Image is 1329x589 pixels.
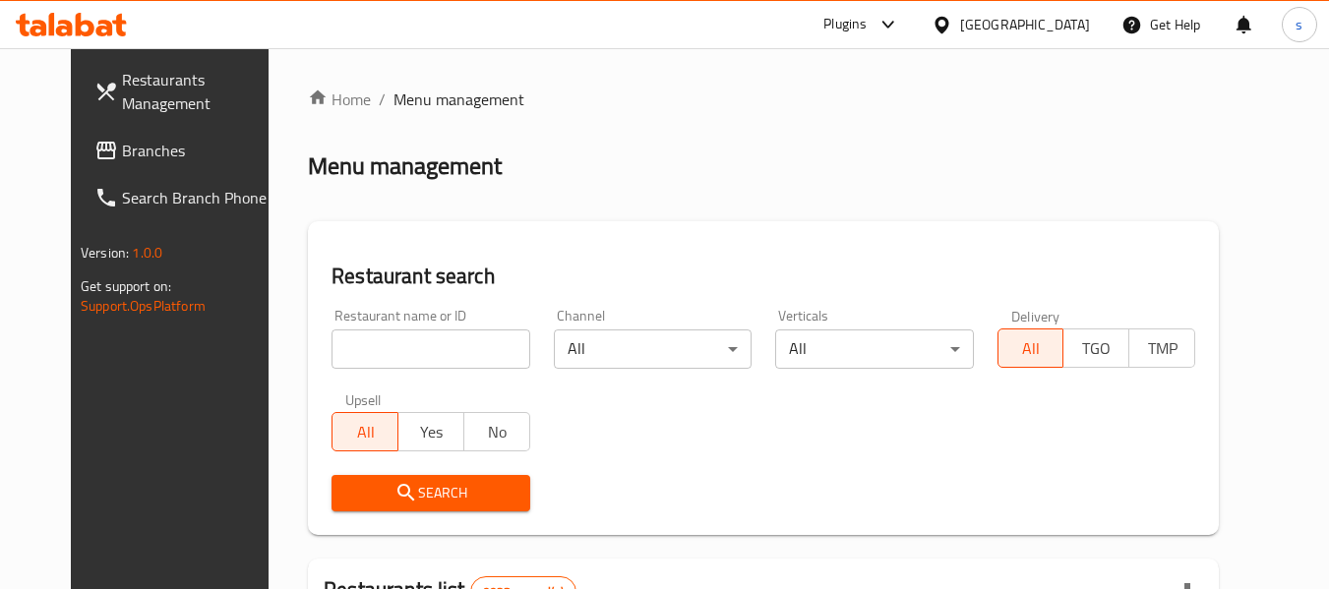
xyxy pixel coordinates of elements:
span: Menu management [393,88,524,111]
span: 1.0.0 [132,240,162,265]
button: TMP [1128,328,1195,368]
span: No [472,418,522,446]
nav: breadcrumb [308,88,1219,111]
span: All [1006,334,1057,363]
button: Yes [397,412,464,451]
a: Branches [79,127,293,174]
span: TMP [1137,334,1187,363]
label: Upsell [345,392,382,406]
span: Yes [406,418,456,446]
a: Home [308,88,371,111]
div: All [775,329,973,369]
a: Restaurants Management [79,56,293,127]
button: All [332,412,398,451]
span: Restaurants Management [122,68,277,115]
button: All [997,328,1064,368]
span: Version: [81,240,129,265]
span: Search Branch Phone [122,186,277,209]
span: Branches [122,139,277,162]
a: Search Branch Phone [79,174,293,221]
input: Search for restaurant name or ID.. [332,329,529,369]
span: s [1296,14,1302,35]
div: Plugins [823,13,867,36]
a: Support.OpsPlatform [81,293,206,319]
h2: Restaurant search [332,262,1195,291]
span: Get support on: [81,273,171,299]
button: Search [332,475,529,511]
div: [GEOGRAPHIC_DATA] [960,14,1090,35]
button: No [463,412,530,451]
label: Delivery [1011,309,1060,323]
li: / [379,88,386,111]
span: All [340,418,391,446]
div: All [554,329,752,369]
button: TGO [1062,328,1129,368]
span: Search [347,481,513,505]
span: TGO [1071,334,1121,363]
h2: Menu management [308,150,502,182]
